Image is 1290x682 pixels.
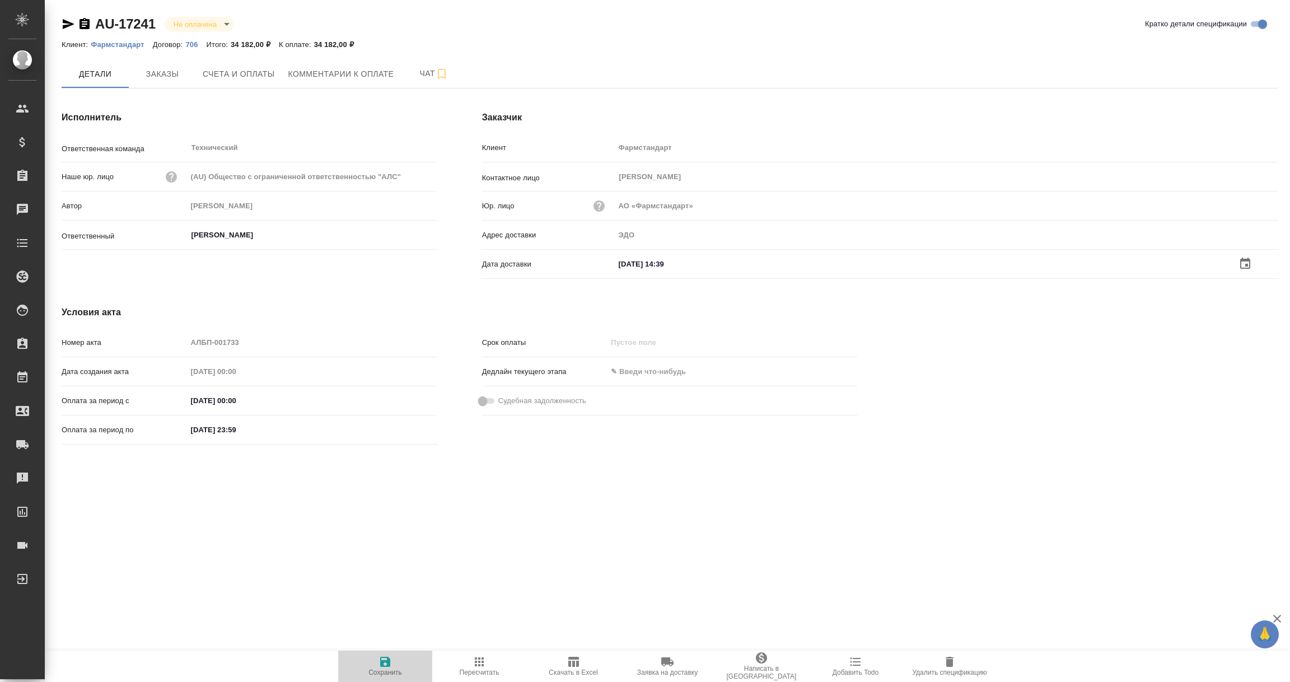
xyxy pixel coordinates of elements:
h4: Исполнитель [62,111,437,124]
p: Оплата за период по [62,424,187,436]
p: Дедлайн текущего этапа [482,366,607,377]
input: Пустое поле [615,227,1278,243]
p: 706 [185,40,206,49]
p: Наше юр. лицо [62,171,114,183]
p: К оплате: [279,40,314,49]
p: Дата создания акта [62,366,187,377]
p: Оплата за период с [62,395,187,407]
button: Скопировать ссылку для ЯМессенджера [62,17,75,31]
input: Пустое поле [187,169,437,185]
input: ✎ Введи что-нибудь [187,393,285,409]
p: Дата доставки [482,259,615,270]
div: Не оплачена [165,17,233,32]
h4: Заказчик [482,111,1278,124]
input: Пустое поле [187,363,285,380]
h4: Условия акта [62,306,857,319]
p: Фармстандарт [91,40,153,49]
a: 706 [185,39,206,49]
span: Комментарии к оплате [288,67,394,81]
a: AU-17241 [95,16,156,31]
input: ✎ Введи что-нибудь [615,256,713,272]
p: Договор: [153,40,186,49]
p: Срок оплаты [482,337,607,348]
p: Итого: [207,40,231,49]
span: Заказы [135,67,189,81]
p: Ответственная команда [62,143,187,155]
a: Фармстандарт [91,39,153,49]
span: Детали [68,67,122,81]
span: Счета и оплаты [203,67,275,81]
p: 34 182,00 ₽ [314,40,362,49]
p: 34 182,00 ₽ [231,40,279,49]
span: Чат [407,67,461,81]
button: Скопировать ссылку [78,17,91,31]
input: ✎ Введи что-нибудь [187,422,285,438]
button: 🙏 [1251,620,1279,648]
input: Пустое поле [187,334,437,351]
p: Клиент [482,142,615,153]
p: Ответственный [62,231,187,242]
p: Автор [62,200,187,212]
span: 🙏 [1255,623,1274,646]
input: Пустое поле [187,198,437,214]
button: Open [431,234,433,236]
p: Юр. лицо [482,200,515,212]
p: Адрес доставки [482,230,615,241]
p: Клиент: [62,40,91,49]
p: Номер акта [62,337,187,348]
input: Пустое поле [615,198,1278,214]
span: Кратко детали спецификации [1145,18,1247,30]
input: Пустое поле [615,139,1278,156]
input: ✎ Введи что-нибудь [607,363,705,380]
p: Контактное лицо [482,172,615,184]
button: Не оплачена [170,20,220,29]
input: Пустое поле [607,334,705,351]
svg: Подписаться [435,67,448,81]
span: Судебная задолженность [498,395,586,407]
